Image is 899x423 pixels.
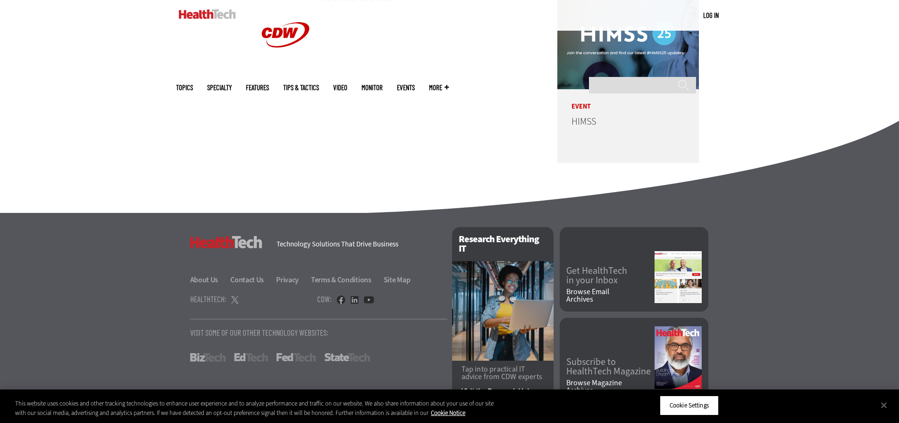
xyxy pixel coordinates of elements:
[317,295,332,303] h4: CDW:
[246,84,269,91] a: Features
[571,115,596,128] a: HIMSS
[283,84,319,91] a: Tips & Tactics
[176,84,193,91] span: Topics
[431,409,465,417] a: More information about your privacy
[566,379,655,394] a: Browse MagazineArchives
[230,275,275,285] a: Contact Us
[277,241,440,248] h4: Technology Solutions That Drive Business
[874,395,894,415] button: Close
[384,275,411,285] a: Site Map
[660,396,719,415] button: Cookie Settings
[429,84,449,91] span: More
[324,353,370,362] a: StateTech
[190,329,447,337] p: Visit Some Of Our Other Technology Websites:
[361,84,383,91] a: MonITor
[557,89,699,110] p: Event
[190,275,229,285] a: About Us
[397,84,415,91] a: Events
[250,62,321,72] a: CDW
[190,295,227,303] h4: HealthTech:
[452,227,554,261] h2: Research Everything IT
[703,10,719,20] div: User menu
[566,288,655,303] a: Browse EmailArchives
[15,399,495,417] div: This website uses cookies and other tracking technologies to enhance user experience and to analy...
[703,11,719,19] a: Log in
[655,326,702,389] img: Fall 2025 Cover
[190,353,226,362] a: BizTech
[655,251,702,303] img: newsletter screenshot
[179,9,236,19] img: Home
[566,357,655,376] a: Subscribe toHealthTech Magazine
[276,275,310,285] a: Privacy
[190,236,262,248] h3: HealthTech
[462,365,544,381] p: Tap into practical IT advice from CDW experts
[566,266,655,285] a: Get HealthTechin your Inbox
[311,275,382,285] a: Terms & Conditions
[234,353,268,362] a: EdTech
[462,388,544,396] a: Visit the Research Hub
[277,353,316,362] a: FedTech
[333,84,347,91] a: Video
[207,84,232,91] span: Specialty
